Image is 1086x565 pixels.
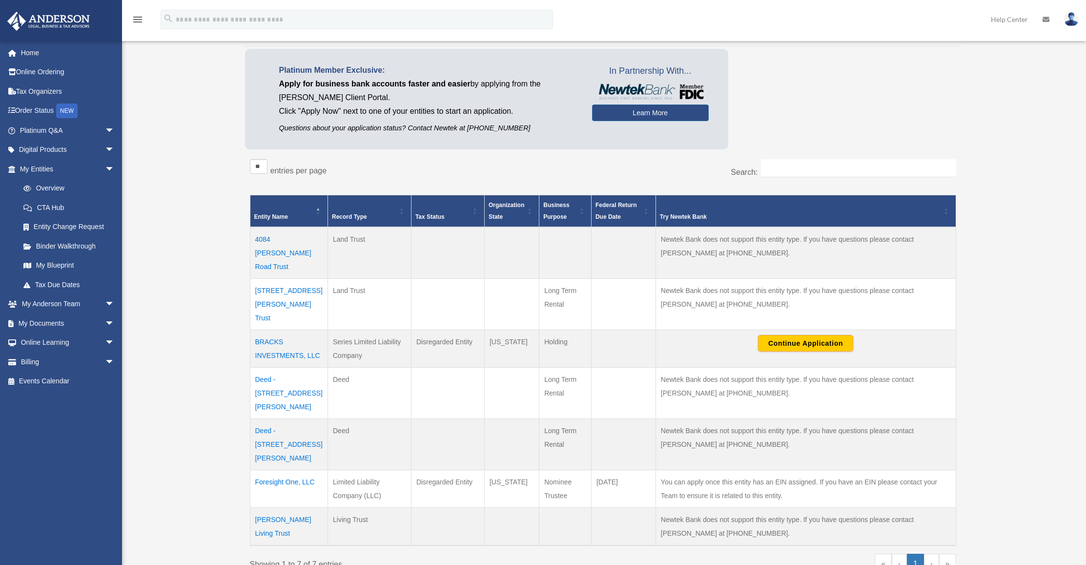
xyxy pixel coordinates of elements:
[105,352,124,372] span: arrow_drop_down
[328,279,411,330] td: Land Trust
[592,63,709,79] span: In Partnership With...
[250,368,328,419] td: Deed - [STREET_ADDRESS][PERSON_NAME]
[660,211,941,223] div: Try Newtek Bank
[132,14,143,25] i: menu
[279,122,577,134] p: Questions about your application status? Contact Newtek at [PHONE_NUMBER]
[279,105,577,118] p: Click "Apply Now" next to one of your entities to start an application.
[250,279,328,330] td: [STREET_ADDRESS][PERSON_NAME] Trust
[7,82,129,101] a: Tax Organizers
[250,419,328,470] td: Deed - [STREET_ADDRESS][PERSON_NAME]
[105,294,124,314] span: arrow_drop_down
[7,63,129,82] a: Online Ordering
[132,17,143,25] a: menu
[270,167,327,175] label: entries per page
[595,202,637,220] span: Federal Return Due Date
[656,508,956,546] td: Newtek Bank does not support this entity type. If you have questions please contact [PERSON_NAME]...
[7,333,129,353] a: Online Learningarrow_drop_down
[489,202,524,220] span: Organization State
[1064,12,1079,26] img: User Pic
[332,213,367,220] span: Record Type
[328,330,411,368] td: Series Limited Liability Company
[7,43,129,63] a: Home
[7,159,124,179] a: My Entitiesarrow_drop_down
[758,335,853,352] button: Continue Application
[328,195,411,228] th: Record Type: Activate to sort
[14,198,124,217] a: CTA Hub
[7,314,129,333] a: My Documentsarrow_drop_down
[411,330,484,368] td: Disregarded Entity
[14,217,124,237] a: Entity Change Request
[7,352,129,372] a: Billingarrow_drop_down
[597,84,704,100] img: NewtekBankLogoSM.png
[4,12,93,31] img: Anderson Advisors Platinum Portal
[591,470,656,508] td: [DATE]
[411,470,484,508] td: Disregarded Entity
[656,368,956,419] td: Newtek Bank does not support this entity type. If you have questions please contact [PERSON_NAME]...
[539,470,592,508] td: Nominee Trustee
[250,195,328,228] th: Entity Name: Activate to invert sorting
[328,227,411,279] td: Land Trust
[484,470,539,508] td: [US_STATE]
[539,368,592,419] td: Long Term Rental
[250,227,328,279] td: 4084 [PERSON_NAME] Road Trust
[163,13,174,24] i: search
[656,279,956,330] td: Newtek Bank does not support this entity type. If you have questions please contact [PERSON_NAME]...
[656,227,956,279] td: Newtek Bank does not support this entity type. If you have questions please contact [PERSON_NAME]...
[328,470,411,508] td: Limited Liability Company (LLC)
[415,213,445,220] span: Tax Status
[656,470,956,508] td: You can apply once this entity has an EIN assigned. If you have an EIN please contact your Team t...
[7,140,129,160] a: Digital Productsarrow_drop_down
[56,104,78,118] div: NEW
[105,121,124,141] span: arrow_drop_down
[592,105,709,121] a: Learn More
[250,508,328,546] td: [PERSON_NAME] Living Trust
[105,159,124,179] span: arrow_drop_down
[250,330,328,368] td: BRACKS INVESTMENTS, LLC
[328,368,411,419] td: Deed
[591,195,656,228] th: Federal Return Due Date: Activate to sort
[539,419,592,470] td: Long Term Rental
[14,236,124,256] a: Binder Walkthrough
[14,275,124,294] a: Tax Due Dates
[254,213,288,220] span: Entity Name
[7,101,129,121] a: Order StatusNEW
[539,279,592,330] td: Long Term Rental
[543,202,569,220] span: Business Purpose
[328,508,411,546] td: Living Trust
[7,294,129,314] a: My Anderson Teamarrow_drop_down
[484,330,539,368] td: [US_STATE]
[539,195,592,228] th: Business Purpose: Activate to sort
[731,168,758,176] label: Search:
[279,63,577,77] p: Platinum Member Exclusive:
[656,195,956,228] th: Try Newtek Bank : Activate to sort
[105,333,124,353] span: arrow_drop_down
[250,470,328,508] td: Foresight One, LLC
[656,419,956,470] td: Newtek Bank does not support this entity type. If you have questions please contact [PERSON_NAME]...
[105,314,124,334] span: arrow_drop_down
[484,195,539,228] th: Organization State: Activate to sort
[14,256,124,275] a: My Blueprint
[539,330,592,368] td: Holding
[14,179,120,198] a: Overview
[7,372,129,391] a: Events Calendar
[411,195,484,228] th: Tax Status: Activate to sort
[7,121,129,140] a: Platinum Q&Aarrow_drop_down
[279,80,471,88] span: Apply for business bank accounts faster and easier
[328,419,411,470] td: Deed
[279,77,577,105] p: by applying from the [PERSON_NAME] Client Portal.
[105,140,124,160] span: arrow_drop_down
